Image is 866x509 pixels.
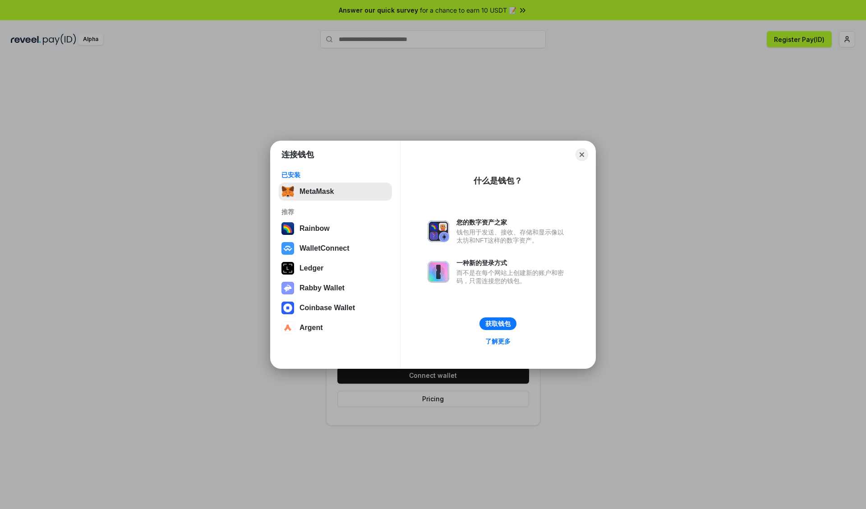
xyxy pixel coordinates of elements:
[485,320,511,328] div: 获取钱包
[279,319,392,337] button: Argent
[456,259,568,267] div: 一种新的登录方式
[299,324,323,332] div: Argent
[279,220,392,238] button: Rainbow
[456,269,568,285] div: 而不是在每个网站上创建新的账户和密码，只需连接您的钱包。
[299,264,323,272] div: Ledger
[281,171,389,179] div: 已安装
[428,220,449,242] img: svg+xml,%3Csvg%20xmlns%3D%22http%3A%2F%2Fwww.w3.org%2F2000%2Fsvg%22%20fill%3D%22none%22%20viewBox...
[279,299,392,317] button: Coinbase Wallet
[576,148,588,161] button: Close
[299,225,330,233] div: Rainbow
[456,218,568,226] div: 您的数字资产之家
[479,317,516,330] button: 获取钱包
[281,302,294,314] img: svg+xml,%3Csvg%20width%3D%2228%22%20height%3D%2228%22%20viewBox%3D%220%200%2028%2028%22%20fill%3D...
[281,282,294,294] img: svg+xml,%3Csvg%20xmlns%3D%22http%3A%2F%2Fwww.w3.org%2F2000%2Fsvg%22%20fill%3D%22none%22%20viewBox...
[299,244,350,252] div: WalletConnect
[279,279,392,297] button: Rabby Wallet
[299,188,334,196] div: MetaMask
[428,261,449,283] img: svg+xml,%3Csvg%20xmlns%3D%22http%3A%2F%2Fwww.w3.org%2F2000%2Fsvg%22%20fill%3D%22none%22%20viewBox...
[281,262,294,275] img: svg+xml,%3Csvg%20xmlns%3D%22http%3A%2F%2Fwww.w3.org%2F2000%2Fsvg%22%20width%3D%2228%22%20height%3...
[281,321,294,334] img: svg+xml,%3Csvg%20width%3D%2228%22%20height%3D%2228%22%20viewBox%3D%220%200%2028%2028%22%20fill%3D...
[474,175,522,186] div: 什么是钱包？
[279,183,392,201] button: MetaMask
[281,242,294,255] img: svg+xml,%3Csvg%20width%3D%2228%22%20height%3D%2228%22%20viewBox%3D%220%200%2028%2028%22%20fill%3D...
[299,284,345,292] div: Rabby Wallet
[279,259,392,277] button: Ledger
[281,208,389,216] div: 推荐
[281,222,294,235] img: svg+xml,%3Csvg%20width%3D%22120%22%20height%3D%22120%22%20viewBox%3D%220%200%20120%20120%22%20fil...
[281,185,294,198] img: svg+xml,%3Csvg%20fill%3D%22none%22%20height%3D%2233%22%20viewBox%3D%220%200%2035%2033%22%20width%...
[480,335,516,347] a: 了解更多
[279,239,392,257] button: WalletConnect
[281,149,314,160] h1: 连接钱包
[456,228,568,244] div: 钱包用于发送、接收、存储和显示像以太坊和NFT这样的数字资产。
[485,337,511,345] div: 了解更多
[299,304,355,312] div: Coinbase Wallet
